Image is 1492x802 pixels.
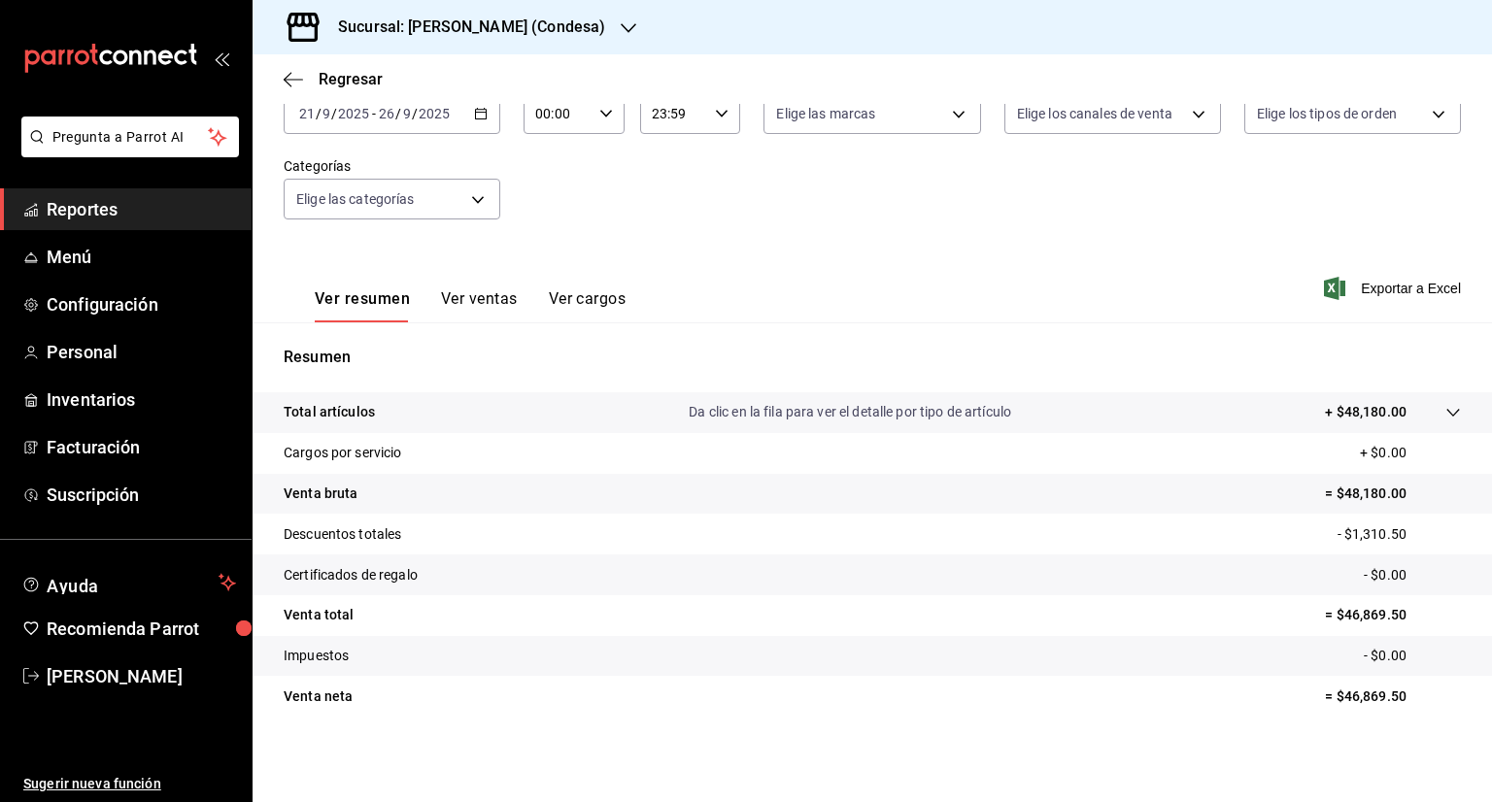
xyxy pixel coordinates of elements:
[23,774,236,794] span: Sugerir nueva función
[47,196,236,222] span: Reportes
[284,565,418,585] p: Certificados de regalo
[549,289,627,322] button: Ver cargos
[1338,524,1461,545] p: - $1,310.50
[1325,686,1461,707] p: = $46,869.50
[1364,646,1461,666] p: - $0.00
[284,402,375,422] p: Total artículos
[47,482,236,508] span: Suscripción
[1364,565,1461,585] p: - $0.00
[52,127,209,148] span: Pregunta a Parrot AI
[378,106,395,121] input: --
[47,291,236,317] span: Configuración
[395,106,401,121] span: /
[284,70,383,88] button: Regresar
[418,106,451,121] input: ----
[47,663,236,689] span: [PERSON_NAME]
[284,484,357,504] p: Venta bruta
[47,244,236,270] span: Menú
[1017,104,1172,123] span: Elige los canales de venta
[284,646,349,666] p: Impuestos
[284,443,402,463] p: Cargos por servicio
[47,434,236,460] span: Facturación
[1325,402,1407,422] p: + $48,180.00
[315,289,626,322] div: navigation tabs
[284,605,354,625] p: Venta total
[441,289,518,322] button: Ver ventas
[296,189,415,209] span: Elige las categorías
[1325,484,1461,504] p: = $48,180.00
[372,106,376,121] span: -
[402,106,412,121] input: --
[14,141,239,161] a: Pregunta a Parrot AI
[214,50,229,66] button: open_drawer_menu
[1328,277,1461,300] button: Exportar a Excel
[315,289,410,322] button: Ver resumen
[1257,104,1397,123] span: Elige los tipos de orden
[776,104,875,123] span: Elige las marcas
[47,386,236,413] span: Inventarios
[21,117,239,157] button: Pregunta a Parrot AI
[1360,443,1461,463] p: + $0.00
[331,106,337,121] span: /
[298,106,316,121] input: --
[47,339,236,365] span: Personal
[47,616,236,642] span: Recomienda Parrot
[284,346,1461,369] p: Resumen
[47,571,211,594] span: Ayuda
[689,402,1011,422] p: Da clic en la fila para ver el detalle por tipo de artículo
[1325,605,1461,625] p: = $46,869.50
[322,16,605,39] h3: Sucursal: [PERSON_NAME] (Condesa)
[322,106,331,121] input: --
[337,106,370,121] input: ----
[319,70,383,88] span: Regresar
[284,686,353,707] p: Venta neta
[284,159,500,173] label: Categorías
[316,106,322,121] span: /
[412,106,418,121] span: /
[284,524,401,545] p: Descuentos totales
